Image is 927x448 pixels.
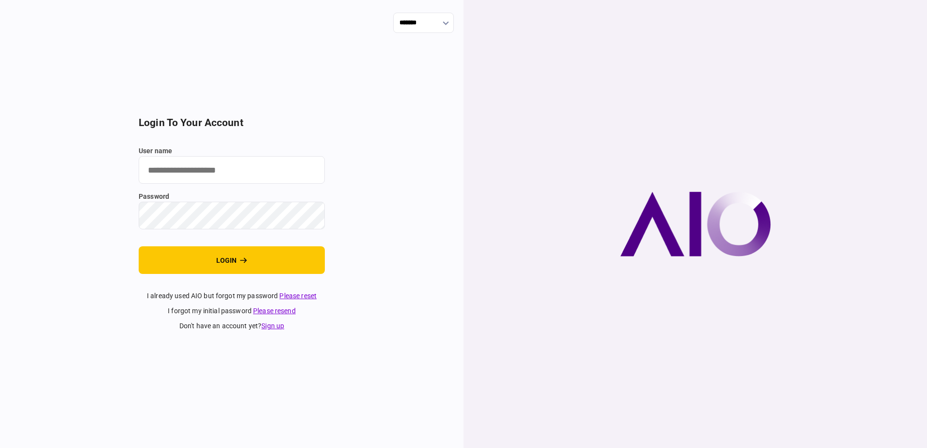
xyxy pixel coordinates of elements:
[620,192,771,256] img: AIO company logo
[139,291,325,301] div: I already used AIO but forgot my password
[139,156,325,184] input: user name
[139,202,325,229] input: password
[139,321,325,331] div: don't have an account yet ?
[139,192,325,202] label: password
[279,292,317,300] a: Please reset
[393,13,454,33] input: show language options
[139,117,325,129] h2: login to your account
[139,246,325,274] button: login
[253,307,296,315] a: Please resend
[139,306,325,316] div: I forgot my initial password
[139,146,325,156] label: user name
[261,322,284,330] a: Sign up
